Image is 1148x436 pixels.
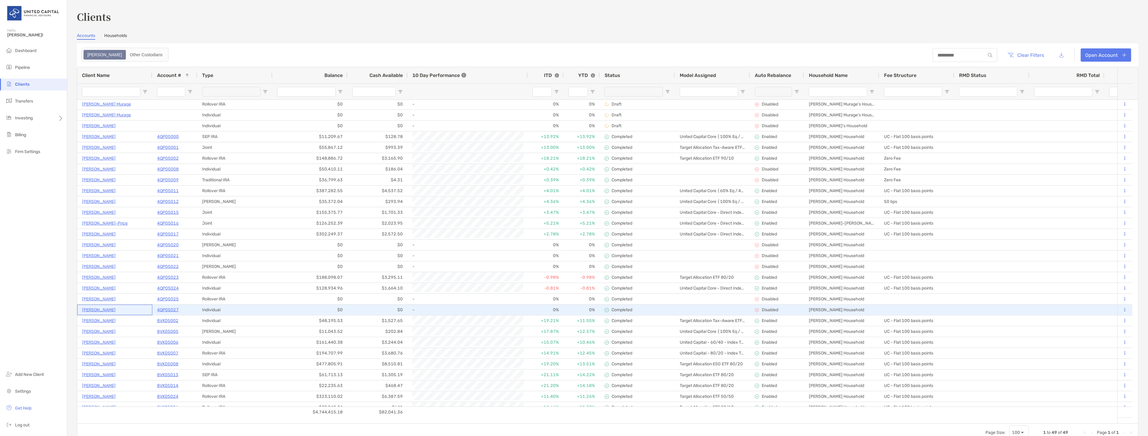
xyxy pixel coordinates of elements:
img: icon image [755,265,759,269]
div: United Capital Core (100% Eq / 0% Fi) [675,196,750,207]
img: icon image [755,156,759,161]
div: Rollover IRA [197,153,272,164]
a: [PERSON_NAME] [82,133,116,140]
img: complete icon [605,156,609,161]
a: 4QP05000 [157,133,179,140]
div: $1,664.10 [348,283,408,293]
div: -0.81% [564,283,600,293]
img: icon image [755,275,759,280]
div: Individual [197,283,272,293]
a: 4QP05012 [157,198,179,205]
p: [PERSON_NAME] [82,241,116,249]
div: $36,799.63 [272,175,348,185]
a: [PERSON_NAME] [82,165,116,173]
div: UC - Flat 100 basis points [879,218,954,229]
div: 0% [564,110,600,120]
span: Dashboard [15,48,36,53]
img: draft icon [605,124,609,128]
p: [PERSON_NAME] [82,295,116,303]
div: [PERSON_NAME] Household [804,250,879,261]
div: +13.92% [564,131,600,142]
a: 4QP05022 [157,263,179,270]
a: Households [104,33,127,40]
a: [PERSON_NAME] [82,230,116,238]
button: Clear Filters [1003,48,1049,62]
a: 4QP05025 [157,295,179,303]
img: complete icon [605,146,609,150]
button: Open Filter Menu [398,89,403,94]
img: complete icon [605,189,609,193]
div: +3.47% [528,207,564,218]
input: Balance Filter Input [277,87,336,97]
img: investing icon [5,114,13,121]
div: 0% [528,294,564,304]
div: Joint [197,218,272,229]
p: [PERSON_NAME] [82,263,116,270]
a: 4QP05002 [157,155,179,162]
img: complete icon [605,221,609,226]
div: $188,098.07 [272,272,348,283]
div: +4.01% [528,186,564,196]
img: billing icon [5,131,13,138]
a: [PERSON_NAME] [82,176,116,184]
a: 4QP05001 [157,144,179,151]
div: Target Allocation ETF 80/20 [675,272,750,283]
div: Rollover IRA [197,294,272,304]
p: 4QP05017 [157,230,179,238]
div: [PERSON_NAME] Household [804,153,879,164]
div: 0% [528,305,564,315]
div: 50 bps [879,196,954,207]
div: Rollover IRA [197,272,272,283]
div: UC - Flat 100 basis points [879,283,954,293]
div: [PERSON_NAME] Household [804,283,879,293]
div: $50,410.11 [272,164,348,174]
img: icon image [755,243,759,247]
a: [PERSON_NAME] [82,274,116,281]
div: $55,867.12 [272,142,348,153]
div: 0% [528,121,564,131]
div: [PERSON_NAME] [197,261,272,272]
div: [PERSON_NAME] [197,240,272,250]
div: $2,023.95 [348,218,408,229]
img: complete icon [605,210,609,215]
div: $0 [348,250,408,261]
p: [PERSON_NAME] Murage [82,111,131,119]
div: UC - Flat 100 basis points [879,207,954,218]
img: draft icon [605,102,609,106]
div: $0 [272,99,348,109]
div: 0% [564,261,600,272]
div: +18.21% [528,153,564,164]
div: UC - Flat 100 basis points [879,272,954,283]
a: 4QP05008 [157,165,179,173]
div: $0 [272,240,348,250]
div: 0% [528,99,564,109]
button: Open Filter Menu [263,89,268,94]
img: pipeline icon [5,63,13,71]
input: Client Name Filter Input [82,87,140,97]
a: 4QP05009 [157,176,179,184]
a: [PERSON_NAME] [82,252,116,259]
p: 4QP05015 [157,209,179,216]
div: $0 [272,110,348,120]
div: United Capital Core - Direct Indexing (70% Eq / 30% Fi) (GOV/CORP) [675,207,750,218]
div: [PERSON_NAME] Household [804,261,879,272]
div: $0 [348,240,408,250]
div: +5.21% [528,218,564,229]
a: [PERSON_NAME] [82,284,116,292]
p: 4QP05020 [157,241,179,249]
div: Individual [197,121,272,131]
div: $387,282.55 [272,186,348,196]
div: +13.00% [564,142,600,153]
button: Open Filter Menu [794,89,799,94]
a: Open Account [1081,48,1131,62]
p: [PERSON_NAME] [82,155,116,162]
div: UC - Flat 100 basis points [879,229,954,239]
button: Open Filter Menu [188,89,193,94]
img: icon image [755,146,759,150]
a: [PERSON_NAME] [82,209,116,216]
div: Individual [197,250,272,261]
